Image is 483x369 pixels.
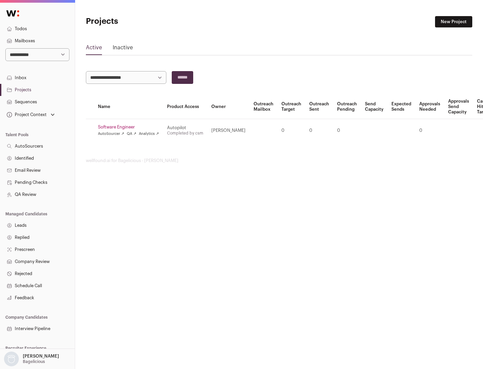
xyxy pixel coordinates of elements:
[5,110,56,119] button: Open dropdown
[98,131,124,137] a: AutoSourcer ↗
[415,95,444,119] th: Approvals Needed
[163,95,207,119] th: Product Access
[305,95,333,119] th: Outreach Sent
[435,16,472,28] a: New Project
[250,95,277,119] th: Outreach Mailbox
[113,44,133,54] a: Inactive
[23,359,45,364] p: Bagelicious
[387,95,415,119] th: Expected Sends
[167,131,203,135] a: Completed by csm
[167,125,203,130] div: Autopilot
[444,95,473,119] th: Approvals Send Capacity
[3,7,23,20] img: Wellfound
[4,352,19,366] img: nopic.png
[86,16,215,27] h1: Projects
[139,131,159,137] a: Analytics ↗
[86,44,102,54] a: Active
[98,124,159,130] a: Software Engineer
[305,119,333,142] td: 0
[86,158,472,163] footer: wellfound:ai for Bagelicious - [PERSON_NAME]
[3,352,60,366] button: Open dropdown
[277,95,305,119] th: Outreach Target
[415,119,444,142] td: 0
[361,95,387,119] th: Send Capacity
[277,119,305,142] td: 0
[333,95,361,119] th: Outreach Pending
[23,354,59,359] p: [PERSON_NAME]
[207,95,250,119] th: Owner
[94,95,163,119] th: Name
[127,131,136,137] a: QA ↗
[333,119,361,142] td: 0
[5,112,47,117] div: Project Context
[207,119,250,142] td: [PERSON_NAME]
